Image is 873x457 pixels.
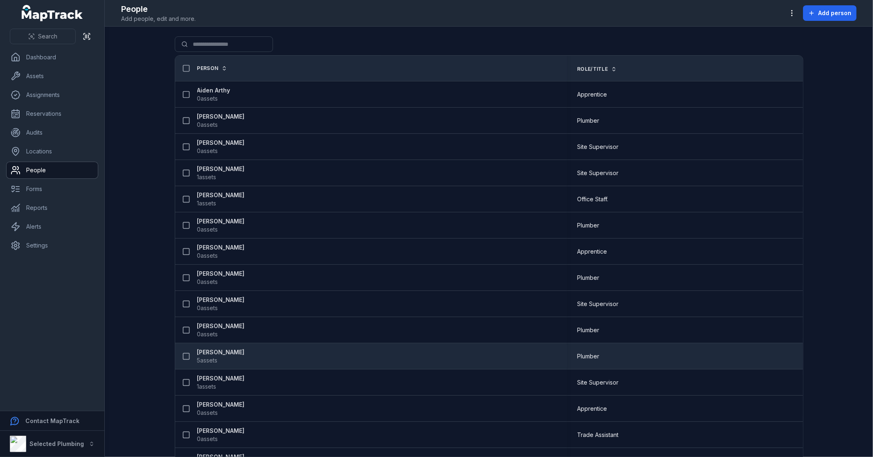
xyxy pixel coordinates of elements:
[7,162,98,178] a: People
[577,405,607,413] span: Apprentice
[197,165,245,181] a: [PERSON_NAME]1assets
[197,278,218,286] span: 0 assets
[577,117,599,125] span: Plumber
[577,90,607,99] span: Apprentice
[577,221,599,230] span: Plumber
[577,195,608,203] span: Office Staff.
[197,191,245,199] strong: [PERSON_NAME]
[197,113,245,129] a: [PERSON_NAME]0assets
[197,374,245,383] strong: [PERSON_NAME]
[818,9,851,17] span: Add person
[197,252,218,260] span: 0 assets
[7,181,98,197] a: Forms
[10,29,76,44] button: Search
[197,383,217,391] span: 1 assets
[197,113,245,121] strong: [PERSON_NAME]
[121,3,196,15] h2: People
[197,139,245,147] strong: [PERSON_NAME]
[577,300,618,308] span: Site Supervisor
[7,49,98,65] a: Dashboard
[197,147,218,155] span: 0 assets
[197,270,245,286] a: [PERSON_NAME]0assets
[197,270,245,278] strong: [PERSON_NAME]
[577,66,608,72] span: Role/Title
[197,243,245,260] a: [PERSON_NAME]0assets
[197,427,245,443] a: [PERSON_NAME]0assets
[197,86,230,95] strong: Aiden Arthy
[197,217,245,234] a: [PERSON_NAME]0assets
[25,417,79,424] strong: Contact MapTrack
[197,243,245,252] strong: [PERSON_NAME]
[197,330,218,338] span: 0 assets
[7,237,98,254] a: Settings
[197,348,245,356] strong: [PERSON_NAME]
[577,274,599,282] span: Plumber
[197,296,245,304] strong: [PERSON_NAME]
[577,378,618,387] span: Site Supervisor
[38,32,57,41] span: Search
[197,401,245,409] strong: [PERSON_NAME]
[197,199,217,207] span: 1 assets
[197,165,245,173] strong: [PERSON_NAME]
[803,5,857,21] button: Add person
[7,87,98,103] a: Assignments
[197,95,218,103] span: 0 assets
[577,431,618,439] span: Trade Assistant
[7,218,98,235] a: Alerts
[197,348,245,365] a: [PERSON_NAME]5assets
[197,121,218,129] span: 0 assets
[197,322,245,330] strong: [PERSON_NAME]
[197,435,218,443] span: 0 assets
[197,356,218,365] span: 5 assets
[7,200,98,216] a: Reports
[197,296,245,312] a: [PERSON_NAME]0assets
[577,248,607,256] span: Apprentice
[197,304,218,312] span: 0 assets
[7,106,98,122] a: Reservations
[197,427,245,435] strong: [PERSON_NAME]
[197,225,218,234] span: 0 assets
[197,409,218,417] span: 0 assets
[7,124,98,141] a: Audits
[197,191,245,207] a: [PERSON_NAME]1assets
[197,86,230,103] a: Aiden Arthy0assets
[197,374,245,391] a: [PERSON_NAME]1assets
[121,15,196,23] span: Add people, edit and more.
[197,65,219,72] span: Person
[577,352,599,360] span: Plumber
[197,217,245,225] strong: [PERSON_NAME]
[22,5,83,21] a: MapTrack
[577,169,618,177] span: Site Supervisor
[7,68,98,84] a: Assets
[197,401,245,417] a: [PERSON_NAME]0assets
[197,139,245,155] a: [PERSON_NAME]0assets
[577,143,618,151] span: Site Supervisor
[7,143,98,160] a: Locations
[197,322,245,338] a: [PERSON_NAME]0assets
[197,65,228,72] a: Person
[29,440,84,447] strong: Selected Plumbing
[577,66,617,72] a: Role/Title
[197,173,217,181] span: 1 assets
[577,326,599,334] span: Plumber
